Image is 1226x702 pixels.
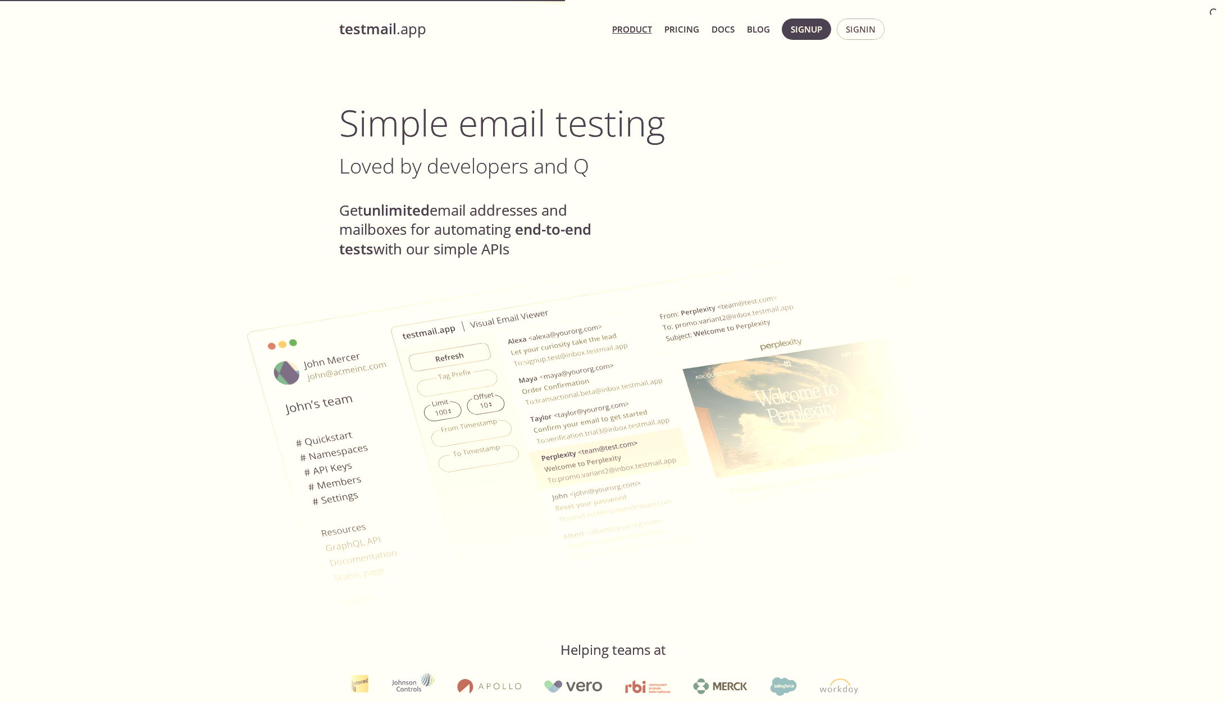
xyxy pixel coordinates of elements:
[390,224,996,604] img: testmail-email-viewer
[791,22,822,37] span: Signup
[664,22,699,37] a: Pricing
[204,260,811,640] img: testmail-email-viewer
[544,680,603,693] img: vero
[339,19,396,39] strong: testmail
[339,152,589,180] span: Loved by developers and Q
[612,22,652,37] a: Product
[339,101,887,144] h1: Simple email testing
[339,641,887,659] h4: Helping teams at
[846,22,876,37] span: Signin
[747,22,770,37] a: Blog
[837,19,885,40] button: Signin
[770,677,797,696] img: salesforce
[339,201,613,259] h4: Get email addresses and mailboxes for automating with our simple APIs
[363,200,430,220] strong: unlimited
[782,19,831,40] button: Signup
[391,673,435,700] img: johnsoncontrols
[339,20,603,39] a: testmail.app
[457,678,521,694] img: apollo
[339,220,591,258] strong: end-to-end tests
[693,678,748,694] img: merck
[819,678,859,694] img: workday
[625,680,671,693] img: rbi
[712,22,735,37] a: Docs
